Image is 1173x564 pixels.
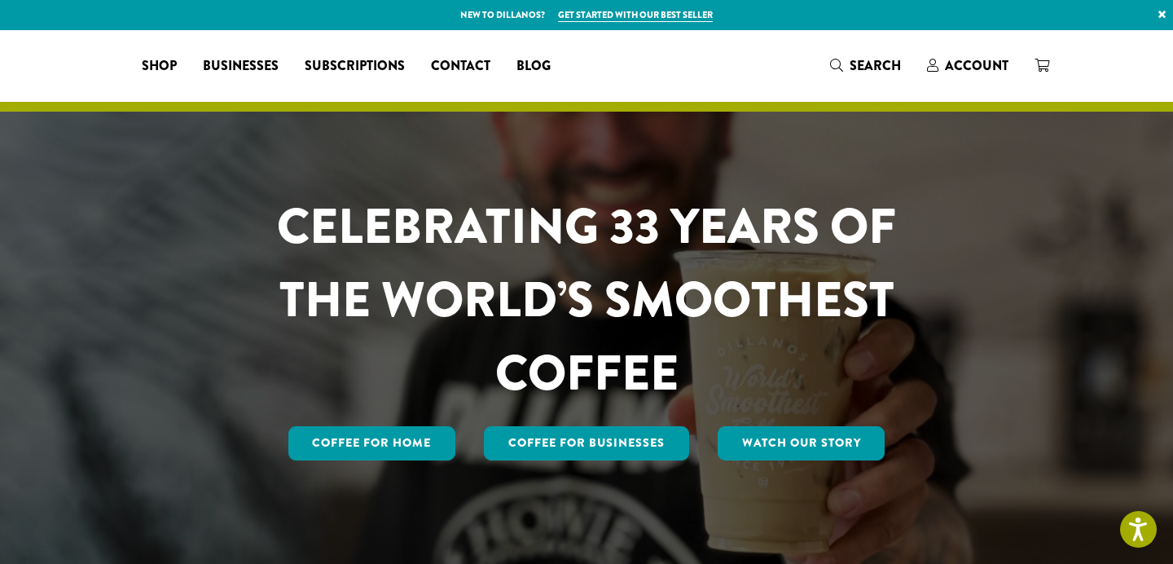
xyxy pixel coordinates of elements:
[203,56,279,77] span: Businesses
[129,53,190,79] a: Shop
[718,426,885,460] a: Watch Our Story
[431,56,490,77] span: Contact
[305,56,405,77] span: Subscriptions
[850,56,901,75] span: Search
[817,52,914,79] a: Search
[484,426,689,460] a: Coffee For Businesses
[288,426,456,460] a: Coffee for Home
[945,56,1008,75] span: Account
[516,56,551,77] span: Blog
[142,56,177,77] span: Shop
[558,8,713,22] a: Get started with our best seller
[229,190,944,410] h1: CELEBRATING 33 YEARS OF THE WORLD’S SMOOTHEST COFFEE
